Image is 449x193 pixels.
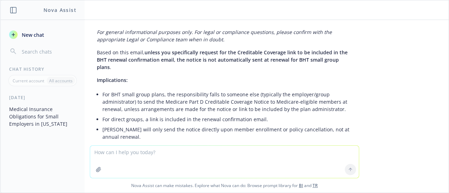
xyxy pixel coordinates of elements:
div: Chat History [1,66,85,72]
span: Nova Assist can make mistakes. Explore what Nova can do: Browse prompt library for and [3,178,446,193]
li: For BHT small group plans, the responsibility falls to someone else (typically the employer/group... [102,89,352,114]
li: [PERSON_NAME] will only send the notice directly upon member enrollment or policy cancellation, n... [102,124,352,142]
button: Medical Insurance Obligations for Small Employers in [US_STATE] [6,103,79,130]
h1: Nova Assist [43,6,76,14]
span: New chat [20,31,44,39]
button: New chat [6,28,79,41]
li: For direct groups, a link is included in the renewal confirmation email. [102,114,352,124]
em: For general informational purposes only. For legal or compliance questions, please confirm with t... [97,29,332,43]
span: Implications: [97,77,128,83]
a: TR [313,182,318,188]
p: All accounts [49,78,73,84]
p: Current account [13,78,44,84]
input: Search chats [20,47,76,56]
p: Based on this email, . [97,49,352,71]
div: [DATE] [1,95,85,101]
span: unless you specifically request for the Creditable Coverage link to be included in the BHT renewa... [97,49,348,70]
a: BI [299,182,303,188]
